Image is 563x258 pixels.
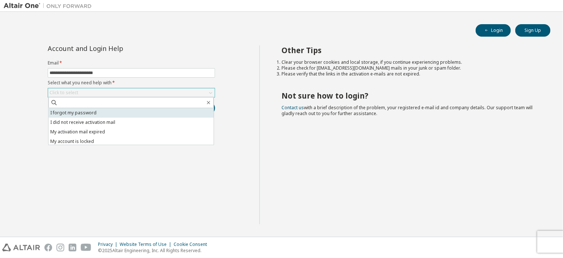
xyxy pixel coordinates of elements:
li: Please verify that the links in the activation e-mails are not expired. [282,71,538,77]
img: Altair One [4,2,95,10]
img: facebook.svg [44,244,52,251]
button: Sign Up [515,24,551,37]
h2: Not sure how to login? [282,91,538,100]
li: Clear your browser cookies and local storage, if you continue experiencing problems. [282,59,538,65]
div: Website Terms of Use [120,242,174,247]
label: Select what you need help with [48,80,215,86]
label: Email [48,60,215,66]
span: with a brief description of the problem, your registered e-mail id and company details. Our suppo... [282,104,533,117]
h2: Other Tips [282,45,538,55]
a: Contact us [282,104,304,111]
div: Click to select [48,88,215,97]
li: I forgot my password [48,108,214,118]
button: Login [476,24,511,37]
div: Account and Login Help [48,45,182,51]
img: altair_logo.svg [2,244,40,251]
p: © 2025 Altair Engineering, Inc. All Rights Reserved. [98,247,211,254]
img: instagram.svg [57,244,64,251]
div: Privacy [98,242,120,247]
img: linkedin.svg [69,244,76,251]
img: youtube.svg [81,244,91,251]
li: Please check for [EMAIL_ADDRESS][DOMAIN_NAME] mails in your junk or spam folder. [282,65,538,71]
div: Click to select [50,90,78,96]
div: Cookie Consent [174,242,211,247]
